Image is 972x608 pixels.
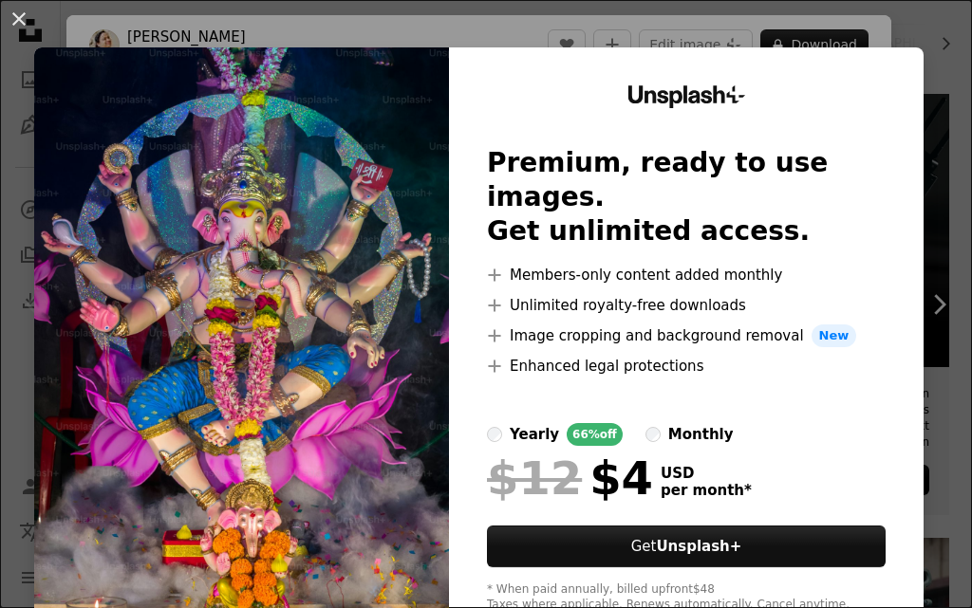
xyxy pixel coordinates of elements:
li: Enhanced legal protections [487,355,886,378]
li: Unlimited royalty-free downloads [487,294,886,317]
span: New [812,324,857,347]
span: $12 [487,453,582,503]
li: Image cropping and background removal [487,324,886,347]
li: Members-only content added monthly [487,264,886,286]
span: per month * [661,482,752,499]
div: yearly [510,423,559,446]
span: USD [661,465,752,482]
div: 66% off [567,423,623,446]
input: monthly [645,427,661,442]
div: $4 [487,453,653,503]
div: monthly [668,423,734,446]
h2: Premium, ready to use images. Get unlimited access. [487,146,886,249]
strong: Unsplash+ [656,538,741,555]
button: GetUnsplash+ [487,525,886,567]
input: yearly66%off [487,427,502,442]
